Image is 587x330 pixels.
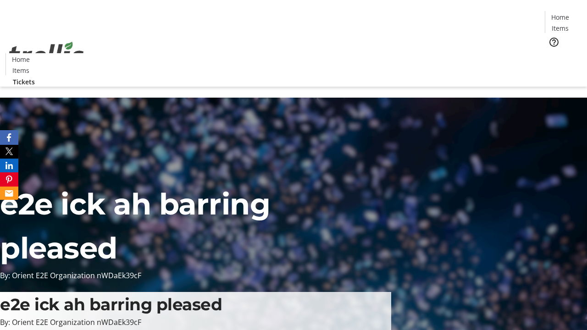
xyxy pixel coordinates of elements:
a: Tickets [545,53,581,63]
a: Home [545,12,575,22]
span: Tickets [13,77,35,87]
img: Orient E2E Organization nWDaEk39cF's Logo [6,32,87,77]
span: Tickets [552,53,574,63]
span: Items [552,23,569,33]
span: Items [12,66,29,75]
a: Home [6,55,35,64]
a: Items [545,23,575,33]
span: Home [12,55,30,64]
button: Help [545,33,563,51]
span: Home [551,12,569,22]
a: Items [6,66,35,75]
a: Tickets [6,77,42,87]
